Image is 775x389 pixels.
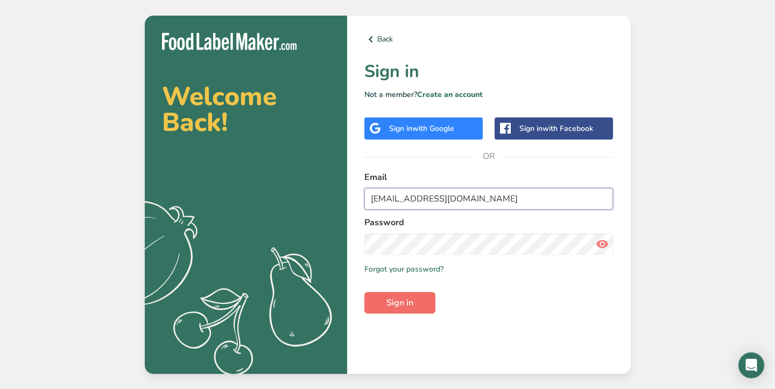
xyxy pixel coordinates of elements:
[364,263,443,275] a: Forgot your password?
[412,123,454,134] span: with Google
[162,84,330,135] h2: Welcome Back!
[386,296,413,309] span: Sign in
[162,33,297,51] img: Food Label Maker
[364,216,614,229] label: Password
[364,59,614,85] h1: Sign in
[364,188,614,210] input: Enter Your Email
[364,33,614,46] a: Back
[738,352,764,378] div: Open Intercom Messenger
[364,89,614,100] p: Not a member?
[417,89,483,100] a: Create an account
[364,292,435,314] button: Sign in
[389,123,454,134] div: Sign in
[473,140,505,172] span: OR
[364,171,614,184] label: Email
[542,123,593,134] span: with Facebook
[519,123,593,134] div: Sign in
